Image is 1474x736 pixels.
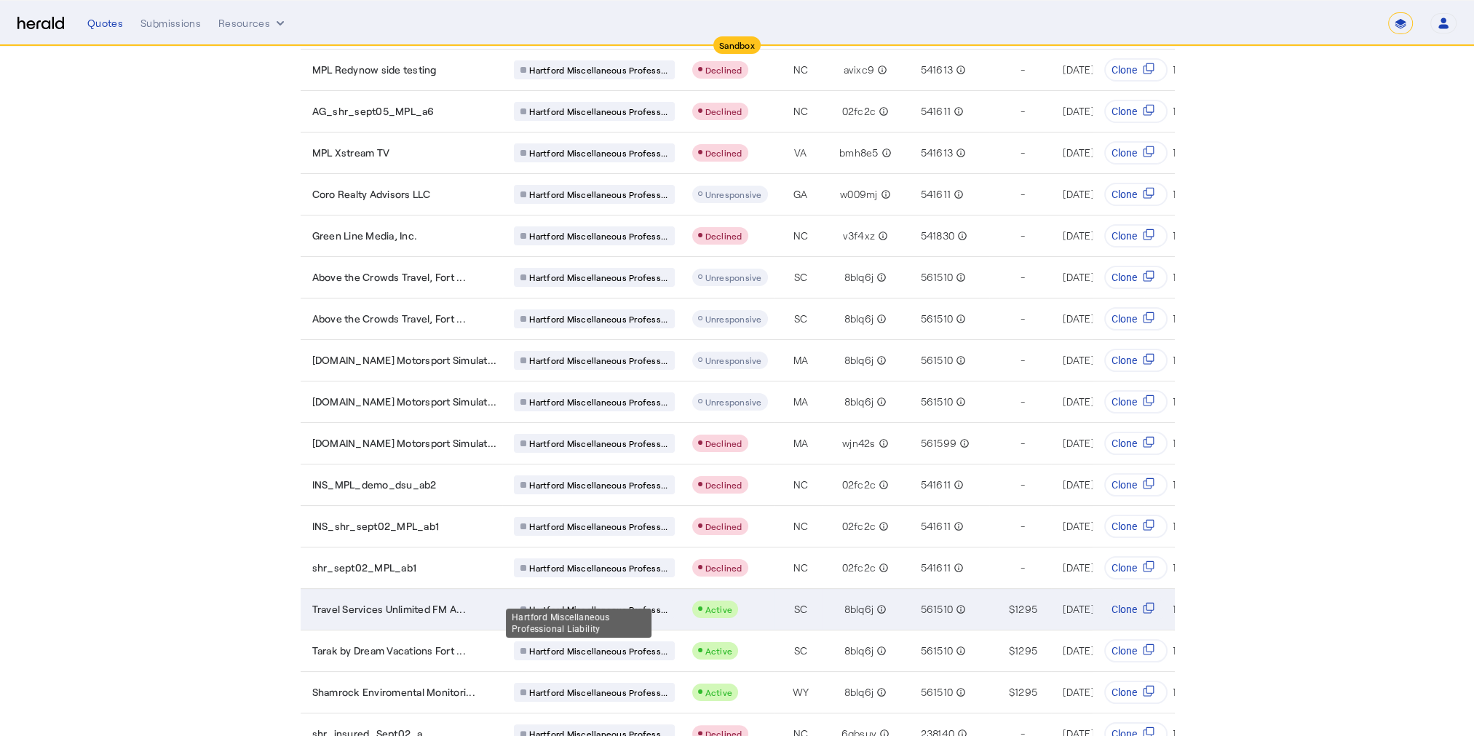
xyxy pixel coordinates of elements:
[920,395,953,409] span: 561510
[705,438,742,448] span: Declined
[875,229,888,243] mat-icon: info_outline
[842,229,875,243] span: v3f4xz
[920,685,953,700] span: 561510
[951,561,964,575] mat-icon: info_outline
[951,187,964,202] mat-icon: info_outline
[312,478,437,492] span: INS_MPL_demo_dsu_ab2
[920,644,953,658] span: 561510
[529,479,667,491] span: Hartford Miscellaneous Profess...
[17,17,64,31] img: Herald Logo
[1105,224,1168,248] button: Clone
[920,187,951,202] span: 541611
[705,480,742,490] span: Declined
[793,187,808,202] span: GA
[1112,519,1138,534] span: Clone
[844,602,873,617] span: 8blq6j
[920,63,953,77] span: 541613
[1021,312,1025,326] span: -
[312,436,497,451] span: [DOMAIN_NAME] Motorsport Simulat...
[1063,520,1137,532] span: [DATE] 12:38 PM
[954,229,967,243] mat-icon: info_outline
[529,355,667,366] span: Hartford Miscellaneous Profess...
[312,561,417,575] span: shr_sept02_MPL_ab1
[312,644,466,658] span: Tarak by Dream Vacations Fort ...
[1105,183,1168,206] button: Clone
[529,645,667,657] span: Hartford Miscellaneous Profess...
[873,602,887,617] mat-icon: info_outline
[1112,187,1138,202] span: Clone
[312,519,440,534] span: INS_shr_sept02_MPL_ab1
[1112,436,1138,451] span: Clone
[792,685,809,700] span: WY
[843,63,874,77] span: avixc9
[1105,681,1168,704] button: Clone
[87,16,123,31] div: Quotes
[312,353,497,368] span: [DOMAIN_NAME] Motorsport Simulat...
[953,63,966,77] mat-icon: info_outline
[1009,602,1015,617] span: $
[529,147,667,159] span: Hartford Miscellaneous Profess...
[1112,685,1138,700] span: Clone
[793,229,808,243] span: NC
[844,312,873,326] span: 8blq6j
[312,146,390,160] span: MPL Xstream TV
[312,229,418,243] span: Green Line Media, Inc.
[841,104,876,119] span: 02fc2c
[312,312,466,326] span: Above the Crowds Travel, Fort ...
[529,438,667,449] span: Hartford Miscellaneous Profess...
[1105,432,1168,455] button: Clone
[1112,478,1138,492] span: Clone
[1112,644,1138,658] span: Clone
[529,272,667,283] span: Hartford Miscellaneous Profess...
[1021,229,1025,243] span: -
[705,65,742,75] span: Declined
[1021,436,1025,451] span: -
[705,687,733,697] span: Active
[873,270,887,285] mat-icon: info_outline
[312,395,497,409] span: [DOMAIN_NAME] Motorsport Simulat...
[1063,146,1132,159] span: [DATE] 3:01 AM
[1021,270,1025,285] span: -
[1015,602,1037,617] span: 1295
[705,355,762,365] span: Unresponsive
[705,563,742,573] span: Declined
[705,646,733,656] span: Active
[705,314,762,324] span: Unresponsive
[1063,188,1135,200] span: [DATE] 2:56 AM
[793,395,808,409] span: MA
[842,436,876,451] span: wjn42s
[529,396,667,408] span: Hartford Miscellaneous Profess...
[1063,271,1132,283] span: [DATE] 9:31 PM
[844,270,873,285] span: 8blq6j
[312,104,435,119] span: AG_shr_sept05_MPL_a6
[920,478,951,492] span: 541611
[951,104,964,119] mat-icon: info_outline
[218,16,288,31] button: Resources dropdown menu
[793,270,807,285] span: SC
[705,272,762,282] span: Unresponsive
[844,395,873,409] span: 8blq6j
[953,146,966,160] mat-icon: info_outline
[844,644,873,658] span: 8blq6j
[953,395,966,409] mat-icon: info_outline
[1021,395,1025,409] span: -
[1021,63,1025,77] span: -
[705,231,742,241] span: Declined
[1112,229,1138,243] span: Clone
[875,436,888,451] mat-icon: info_outline
[793,312,807,326] span: SC
[951,519,964,534] mat-icon: info_outline
[873,312,887,326] mat-icon: info_outline
[1063,686,1133,698] span: [DATE] 4:13 AM
[920,229,954,243] span: 541830
[529,686,667,698] span: Hartford Miscellaneous Profess...
[705,148,742,158] span: Declined
[951,478,964,492] mat-icon: info_outline
[1105,141,1168,165] button: Clone
[920,519,951,534] span: 541611
[876,519,889,534] mat-icon: info_outline
[953,270,966,285] mat-icon: info_outline
[1105,473,1168,496] button: Clone
[878,146,891,160] mat-icon: info_outline
[529,106,667,117] span: Hartford Miscellaneous Profess...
